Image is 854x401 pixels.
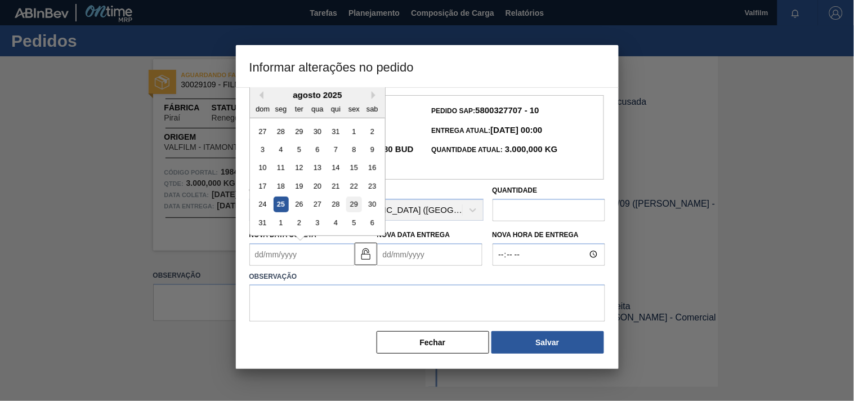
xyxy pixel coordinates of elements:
label: Nova Data Coleta [249,231,317,239]
div: Choose sábado, 9 de agosto de 2025 [364,142,379,157]
button: Fechar [377,331,489,354]
div: Choose quarta-feira, 20 de agosto de 2025 [310,179,325,194]
input: dd/mm/yyyy [377,243,482,266]
div: Choose sexta-feira, 5 de setembro de 2025 [346,215,361,230]
div: Choose quarta-feira, 27 de agosto de 2025 [310,197,325,212]
div: Choose domingo, 10 de agosto de 2025 [255,160,270,175]
strong: 3.000,000 KG [503,144,558,154]
div: Choose sábado, 23 de agosto de 2025 [364,179,379,194]
div: Choose terça-feira, 29 de julho de 2025 [291,123,306,139]
div: Choose sábado, 2 de agosto de 2025 [364,123,379,139]
div: Choose segunda-feira, 18 de agosto de 2025 [273,179,288,194]
div: Choose quarta-feira, 6 de agosto de 2025 [310,142,325,157]
div: Choose quarta-feira, 30 de julho de 2025 [310,123,325,139]
div: Choose domingo, 17 de agosto de 2025 [255,179,270,194]
div: Choose quarta-feira, 13 de agosto de 2025 [310,160,325,175]
label: Observação [249,269,605,285]
div: Choose quinta-feira, 7 de agosto de 2025 [328,142,343,157]
div: month 2025-08 [253,122,381,231]
div: qui [328,101,343,116]
div: Choose segunda-feira, 1 de setembro de 2025 [273,215,288,230]
div: Choose sexta-feira, 15 de agosto de 2025 [346,160,361,175]
strong: [DATE] 00:00 [490,125,542,135]
div: Choose quinta-feira, 28 de agosto de 2025 [328,197,343,212]
div: Choose quinta-feira, 4 de setembro de 2025 [328,215,343,230]
button: Salvar [491,331,604,354]
div: Choose sábado, 30 de agosto de 2025 [364,197,379,212]
div: Choose sexta-feira, 1 de agosto de 2025 [346,123,361,139]
div: Choose quinta-feira, 21 de agosto de 2025 [328,179,343,194]
label: Nova Hora de Entrega [493,227,605,243]
div: Choose sábado, 16 de agosto de 2025 [364,160,379,175]
span: Quantidade Atual: [432,146,558,154]
div: Choose segunda-feira, 4 de agosto de 2025 [273,142,288,157]
div: Choose segunda-feira, 25 de agosto de 2025 [273,197,288,212]
input: dd/mm/yyyy [249,243,355,266]
span: Pedido SAP: [432,107,539,115]
span: Entrega Atual: [432,127,543,135]
h3: Informar alterações no pedido [236,45,619,88]
button: unlocked [355,243,377,265]
div: Choose terça-feira, 12 de agosto de 2025 [291,160,306,175]
div: Choose quinta-feira, 31 de julho de 2025 [328,123,343,139]
div: Choose sexta-feira, 29 de agosto de 2025 [346,197,361,212]
div: Choose sexta-feira, 8 de agosto de 2025 [346,142,361,157]
div: Choose segunda-feira, 11 de agosto de 2025 [273,160,288,175]
div: agosto 2025 [250,90,385,100]
div: Choose domingo, 24 de agosto de 2025 [255,197,270,212]
div: Choose terça-feira, 26 de agosto de 2025 [291,197,306,212]
div: Choose sábado, 6 de setembro de 2025 [364,215,379,230]
div: seg [273,101,288,116]
div: Choose terça-feira, 5 de agosto de 2025 [291,142,306,157]
div: Choose domingo, 27 de julho de 2025 [255,123,270,139]
div: Choose quarta-feira, 3 de setembro de 2025 [310,215,325,230]
div: sex [346,101,361,116]
button: Next Month [372,91,379,99]
div: Choose terça-feira, 19 de agosto de 2025 [291,179,306,194]
div: Choose segunda-feira, 28 de julho de 2025 [273,123,288,139]
label: Quantidade [493,186,538,194]
div: sab [364,101,379,116]
label: Nova Data Entrega [377,231,450,239]
strong: 5800327707 - 10 [476,105,539,115]
div: dom [255,101,270,116]
div: ter [291,101,306,116]
div: qua [310,101,325,116]
img: unlocked [359,247,373,261]
div: Choose domingo, 31 de agosto de 2025 [255,215,270,230]
button: Previous Month [256,91,263,99]
div: Choose quinta-feira, 14 de agosto de 2025 [328,160,343,175]
div: Choose sexta-feira, 22 de agosto de 2025 [346,179,361,194]
div: Choose domingo, 3 de agosto de 2025 [255,142,270,157]
div: Choose terça-feira, 2 de setembro de 2025 [291,215,306,230]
